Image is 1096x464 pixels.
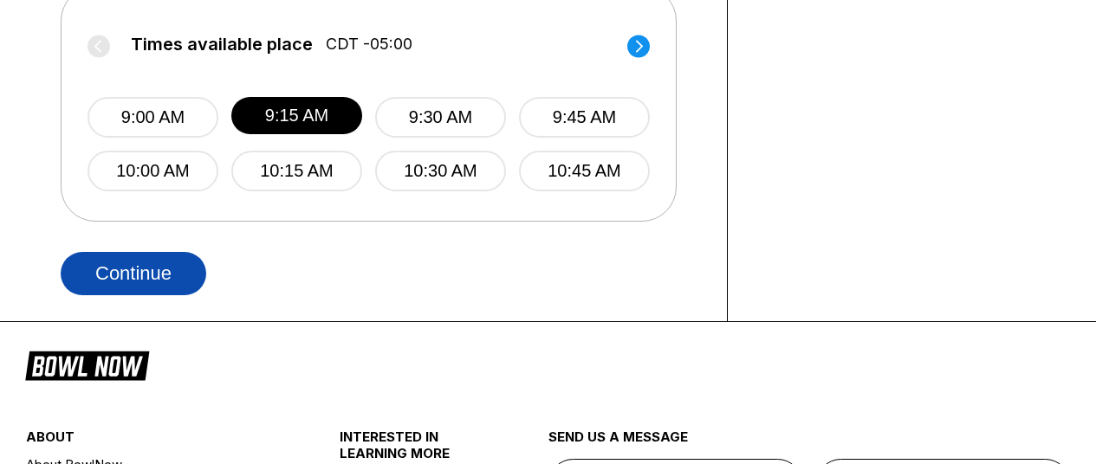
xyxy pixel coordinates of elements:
[26,429,287,454] div: about
[548,429,1071,459] div: send us a message
[326,35,412,54] span: CDT -05:00
[375,151,506,191] button: 10:30 AM
[231,97,362,134] button: 9:15 AM
[88,151,218,191] button: 10:00 AM
[519,97,650,138] button: 9:45 AM
[519,151,650,191] button: 10:45 AM
[231,151,362,191] button: 10:15 AM
[88,97,218,138] button: 9:00 AM
[375,97,506,138] button: 9:30 AM
[131,35,313,54] span: Times available place
[61,252,206,295] button: Continue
